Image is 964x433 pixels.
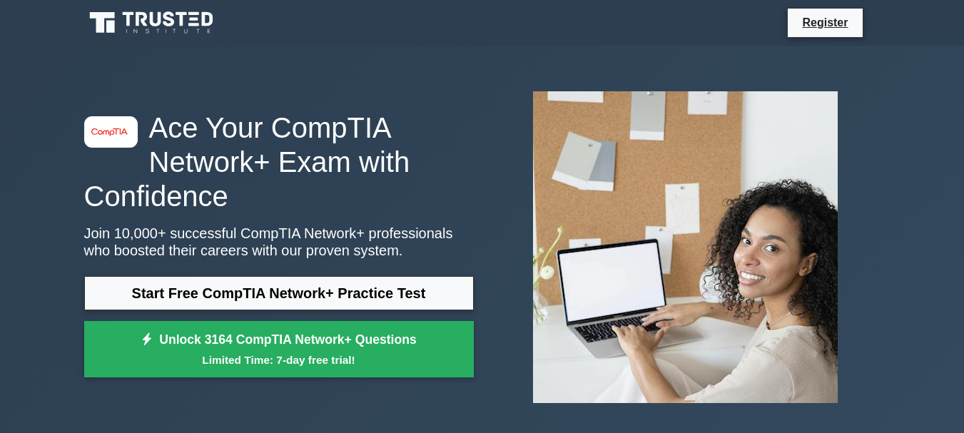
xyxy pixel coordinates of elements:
[84,276,474,310] a: Start Free CompTIA Network+ Practice Test
[102,352,456,368] small: Limited Time: 7-day free trial!
[84,321,474,378] a: Unlock 3164 CompTIA Network+ QuestionsLimited Time: 7-day free trial!
[84,225,474,259] p: Join 10,000+ successful CompTIA Network+ professionals who boosted their careers with our proven ...
[84,111,474,213] h1: Ace Your CompTIA Network+ Exam with Confidence
[793,14,856,31] a: Register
